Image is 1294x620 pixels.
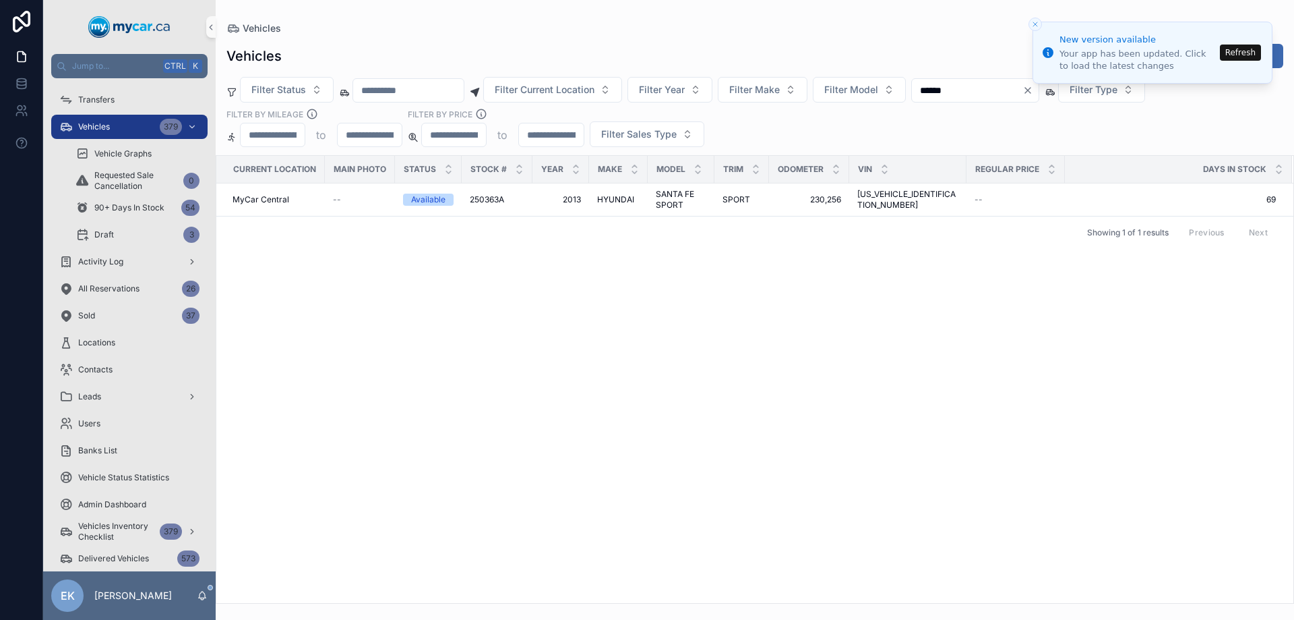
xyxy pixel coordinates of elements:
[78,553,149,564] span: Delivered Vehicles
[51,492,208,517] a: Admin Dashboard
[1022,85,1039,96] button: Clear
[857,189,958,210] a: [US_VEHICLE_IDENTIFICATION_NUMBER]
[233,194,289,205] span: MyCar Central
[1059,33,1216,47] div: New version available
[43,78,216,571] div: scrollable content
[1070,83,1117,96] span: Filter Type
[470,194,504,205] span: 250363A
[51,331,208,355] a: Locations
[177,551,199,567] div: 573
[975,164,1039,175] span: Regular Price
[94,148,152,159] span: Vehicle Graphs
[403,194,454,206] a: Available
[78,256,123,267] span: Activity Log
[251,83,306,96] span: Filter Status
[51,546,208,571] a: Delivered Vehicles573
[408,108,472,120] label: FILTER BY PRICE
[333,194,341,205] span: --
[78,521,154,542] span: Vehicles Inventory Checklist
[160,119,182,135] div: 379
[226,108,303,120] label: Filter By Mileage
[51,304,208,328] a: Sold37
[78,472,169,483] span: Vehicle Status Statistics
[78,391,101,402] span: Leads
[88,16,171,38] img: App logo
[51,519,208,544] a: Vehicles Inventory Checklist379
[975,194,983,205] span: --
[729,83,780,96] span: Filter Make
[51,115,208,139] a: Vehicles379
[233,164,316,175] span: Current Location
[78,283,140,294] span: All Reservations
[67,223,208,247] a: Draft3
[182,308,199,324] div: 37
[639,83,685,96] span: Filter Year
[497,127,507,143] p: to
[334,164,386,175] span: Main Photo
[824,83,878,96] span: Filter Model
[67,169,208,193] a: Requested Sale Cancellation0
[61,588,75,604] span: EK
[67,196,208,220] a: 90+ Days In Stock54
[78,337,115,348] span: Locations
[183,173,199,189] div: 0
[778,164,824,175] span: Odometer
[51,277,208,301] a: All Reservations26
[51,250,208,274] a: Activity Log
[78,445,117,456] span: Banks List
[598,164,622,175] span: Make
[163,59,187,73] span: Ctrl
[226,22,281,35] a: Vehicles
[470,164,507,175] span: Stock #
[51,54,208,78] button: Jump to...CtrlK
[1203,164,1266,175] span: Days In Stock
[333,194,387,205] a: --
[411,194,445,206] div: Available
[627,77,712,103] button: Select Button
[858,164,872,175] span: VIN
[51,466,208,490] a: Vehicle Status Statistics
[541,164,563,175] span: Year
[597,194,634,205] span: HYUNDAI
[404,164,436,175] span: Status
[94,170,178,192] span: Requested Sale Cancellation
[240,77,334,103] button: Select Button
[601,128,677,141] span: Filter Sales Type
[718,77,807,103] button: Select Button
[1066,194,1276,205] a: 69
[51,358,208,382] a: Contacts
[94,202,164,213] span: 90+ Days In Stock
[78,94,115,105] span: Transfers
[483,77,622,103] button: Select Button
[51,412,208,436] a: Users
[51,439,208,463] a: Banks List
[495,83,594,96] span: Filter Current Location
[590,121,704,147] button: Select Button
[777,194,841,205] span: 230,256
[72,61,158,72] span: Jump to...
[78,499,146,510] span: Admin Dashboard
[722,194,761,205] a: SPORT
[723,164,743,175] span: Trim
[1028,18,1042,31] button: Close toast
[94,229,114,240] span: Draft
[67,142,208,166] a: Vehicle Graphs
[470,194,524,205] a: 250363A
[656,189,706,210] a: SANTA FE SPORT
[722,194,750,205] span: SPORT
[1058,77,1145,103] button: Select Button
[656,164,685,175] span: Model
[183,227,199,243] div: 3
[1059,48,1216,72] div: Your app has been updated. Click to load the latest changes
[541,194,581,205] a: 2013
[78,364,113,375] span: Contacts
[78,418,100,429] span: Users
[51,385,208,409] a: Leads
[78,310,95,321] span: Sold
[1220,45,1261,61] button: Refresh
[78,121,110,132] span: Vehicles
[316,127,326,143] p: to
